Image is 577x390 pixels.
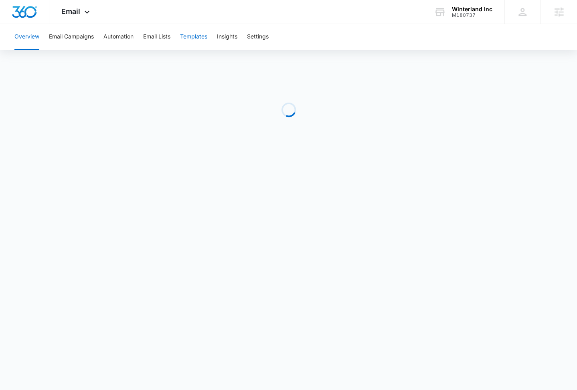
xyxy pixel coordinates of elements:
[247,24,269,50] button: Settings
[180,24,207,50] button: Templates
[49,24,94,50] button: Email Campaigns
[452,6,492,12] div: account name
[14,24,39,50] button: Overview
[217,24,237,50] button: Insights
[61,7,80,16] span: Email
[103,24,134,50] button: Automation
[452,12,492,18] div: account id
[143,24,170,50] button: Email Lists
